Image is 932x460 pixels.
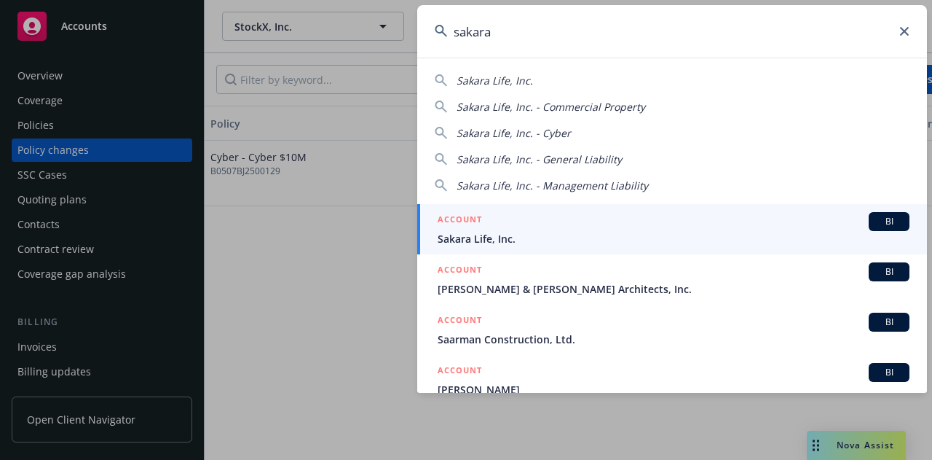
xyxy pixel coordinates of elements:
[874,316,904,329] span: BI
[417,254,927,305] a: ACCOUNTBI[PERSON_NAME] & [PERSON_NAME] Architects, Inc.
[438,332,909,347] span: Saarman Construction, Ltd.
[438,313,482,330] h5: ACCOUNT
[457,74,533,87] span: Sakara Life, Inc.
[438,262,482,280] h5: ACCOUNT
[438,281,909,297] span: [PERSON_NAME] & [PERSON_NAME] Architects, Inc.
[417,5,927,58] input: Search...
[438,231,909,246] span: Sakara Life, Inc.
[457,152,622,166] span: Sakara Life, Inc. - General Liability
[874,265,904,278] span: BI
[874,366,904,379] span: BI
[417,204,927,254] a: ACCOUNTBISakara Life, Inc.
[457,179,648,192] span: Sakara Life, Inc. - Management Liability
[417,305,927,355] a: ACCOUNTBISaarman Construction, Ltd.
[438,382,909,397] span: [PERSON_NAME]
[457,126,571,140] span: Sakara Life, Inc. - Cyber
[457,100,645,114] span: Sakara Life, Inc. - Commercial Property
[874,215,904,228] span: BI
[417,355,927,405] a: ACCOUNTBI[PERSON_NAME]
[438,212,482,230] h5: ACCOUNT
[438,363,482,381] h5: ACCOUNT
